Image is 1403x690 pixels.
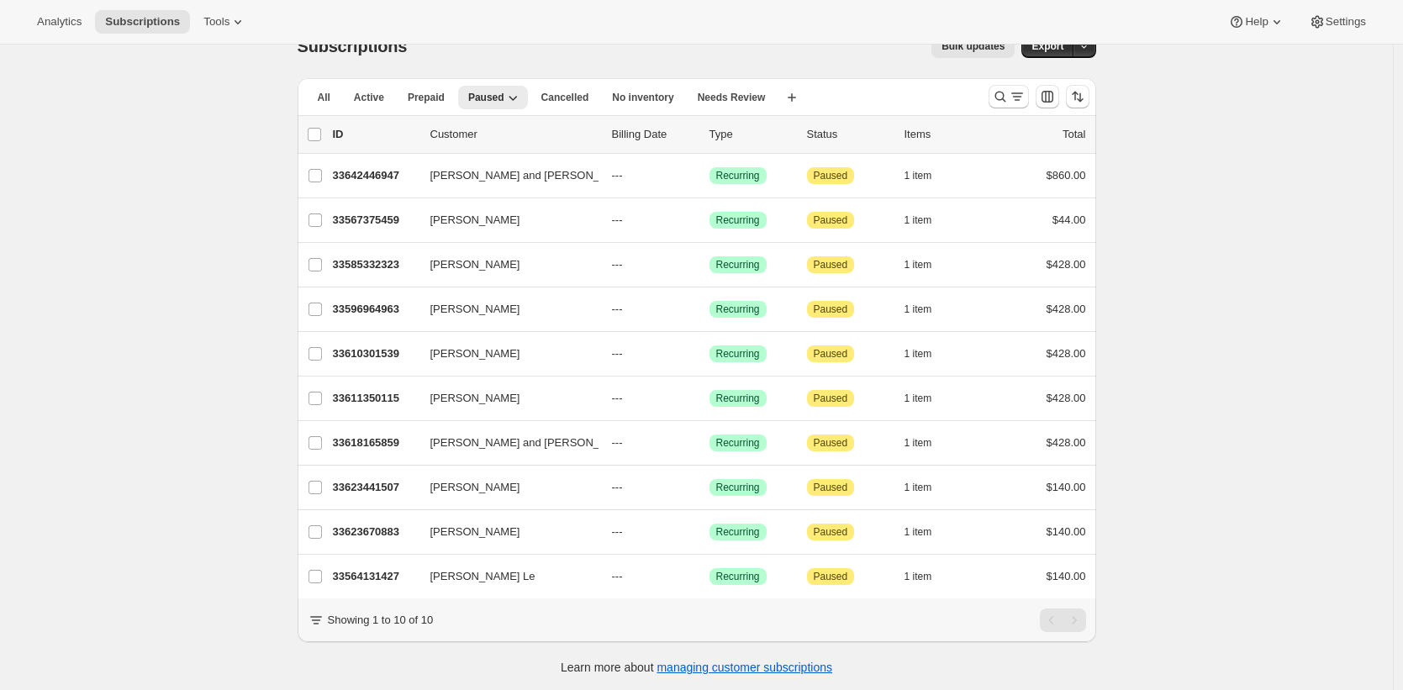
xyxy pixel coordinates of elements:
div: Items [905,126,989,143]
button: [PERSON_NAME] [420,296,588,323]
span: --- [612,570,623,582]
button: [PERSON_NAME] [420,207,588,234]
span: Paused [814,525,848,539]
button: [PERSON_NAME] [420,385,588,412]
button: [PERSON_NAME] and [PERSON_NAME] [420,162,588,189]
span: 1 item [905,303,932,316]
p: 33623441507 [333,479,417,496]
div: 33567375459[PERSON_NAME]---SuccessRecurringAttentionPaused1 item$44.00 [333,208,1086,232]
span: Export [1031,40,1063,53]
button: Settings [1299,10,1376,34]
span: $428.00 [1047,392,1086,404]
div: 33564131427[PERSON_NAME] Le---SuccessRecurringAttentionPaused1 item$140.00 [333,565,1086,588]
p: Billing Date [612,126,696,143]
span: Paused [814,570,848,583]
span: [PERSON_NAME] [430,524,520,540]
button: 1 item [905,164,951,187]
span: Needs Review [698,91,766,104]
button: Export [1021,34,1073,58]
span: Recurring [716,392,760,405]
button: 1 item [905,298,951,321]
span: --- [612,436,623,449]
p: 33596964963 [333,301,417,318]
button: Tools [193,10,256,34]
span: Help [1245,15,1268,29]
span: Paused [468,91,504,104]
span: 1 item [905,436,932,450]
button: Bulk updates [931,34,1015,58]
p: 33623670883 [333,524,417,540]
span: $428.00 [1047,258,1086,271]
span: Recurring [716,481,760,494]
span: $428.00 [1047,436,1086,449]
p: 33618165859 [333,435,417,451]
button: 1 item [905,208,951,232]
button: [PERSON_NAME] and [PERSON_NAME] [420,429,588,456]
span: --- [612,169,623,182]
button: [PERSON_NAME] [420,251,588,278]
span: $428.00 [1047,347,1086,360]
span: Paused [814,436,848,450]
span: 1 item [905,169,932,182]
span: --- [612,303,623,315]
p: 33564131427 [333,568,417,585]
span: Paused [814,258,848,271]
button: 1 item [905,387,951,410]
span: Paused [814,303,848,316]
span: Paused [814,169,848,182]
button: [PERSON_NAME] [420,340,588,367]
span: Recurring [716,570,760,583]
p: 33567375459 [333,212,417,229]
span: Recurring [716,169,760,182]
button: Sort the results [1066,85,1089,108]
span: Prepaid [408,91,445,104]
button: Create new view [778,86,805,109]
span: 1 item [905,258,932,271]
span: Recurring [716,213,760,227]
button: Analytics [27,10,92,34]
span: $428.00 [1047,303,1086,315]
span: No inventory [612,91,673,104]
span: Subscriptions [105,15,180,29]
button: 1 item [905,565,951,588]
span: 1 item [905,570,932,583]
span: [PERSON_NAME] and [PERSON_NAME] [430,435,635,451]
span: Paused [814,213,848,227]
span: Active [354,91,384,104]
div: 33610301539[PERSON_NAME]---SuccessRecurringAttentionPaused1 item$428.00 [333,342,1086,366]
span: Paused [814,347,848,361]
span: --- [612,258,623,271]
span: $140.00 [1047,525,1086,538]
div: IDCustomerBilling DateTypeStatusItemsTotal [333,126,1086,143]
button: 1 item [905,253,951,277]
span: $140.00 [1047,570,1086,582]
div: 33623670883[PERSON_NAME]---SuccessRecurringAttentionPaused1 item$140.00 [333,520,1086,544]
span: [PERSON_NAME] [430,390,520,407]
span: 1 item [905,392,932,405]
p: 33610301539 [333,345,417,362]
p: Learn more about [561,659,832,676]
span: 1 item [905,481,932,494]
button: Subscriptions [95,10,190,34]
div: 33642446947[PERSON_NAME] and [PERSON_NAME]---SuccessRecurringAttentionPaused1 item$860.00 [333,164,1086,187]
div: 33585332323[PERSON_NAME]---SuccessRecurringAttentionPaused1 item$428.00 [333,253,1086,277]
span: --- [612,392,623,404]
button: Help [1218,10,1295,34]
span: Subscriptions [298,37,408,55]
span: [PERSON_NAME] and [PERSON_NAME] [430,167,635,184]
span: Recurring [716,303,760,316]
span: --- [612,481,623,493]
span: Analytics [37,15,82,29]
span: Recurring [716,347,760,361]
span: [PERSON_NAME] [430,212,520,229]
button: [PERSON_NAME] Le [420,563,588,590]
span: 1 item [905,213,932,227]
div: 33618165859[PERSON_NAME] and [PERSON_NAME]---SuccessRecurringAttentionPaused1 item$428.00 [333,431,1086,455]
p: ID [333,126,417,143]
nav: Pagination [1040,608,1086,632]
button: Customize table column order and visibility [1036,85,1059,108]
p: 33642446947 [333,167,417,184]
span: [PERSON_NAME] [430,301,520,318]
p: Customer [430,126,599,143]
span: Cancelled [541,91,589,104]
